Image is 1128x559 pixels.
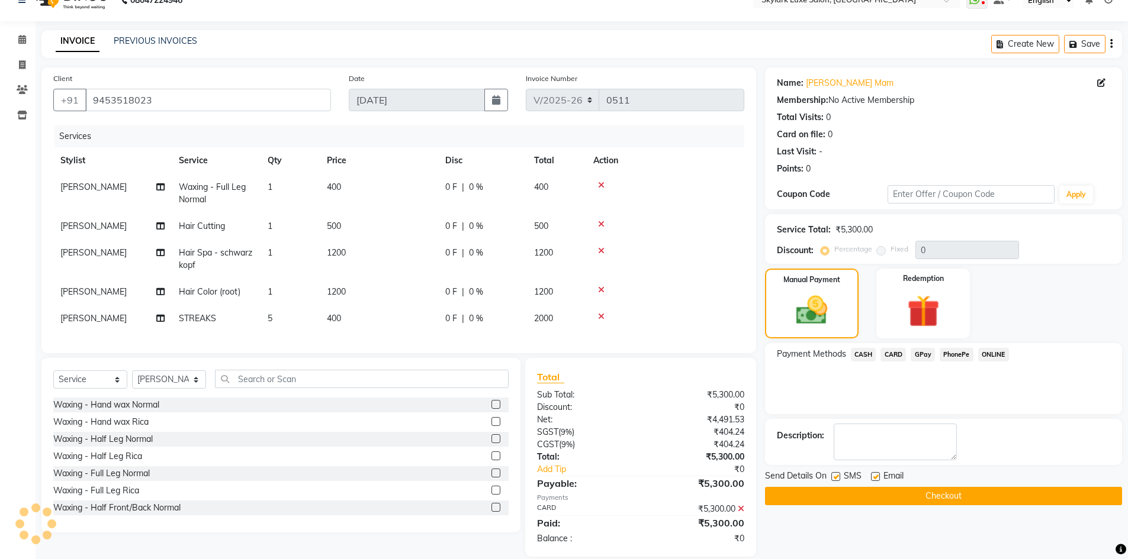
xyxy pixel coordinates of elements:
[641,451,753,463] div: ₹5,300.00
[462,312,464,325] span: |
[527,147,586,174] th: Total
[462,181,464,193] span: |
[880,348,906,361] span: CARD
[53,467,150,480] div: Waxing - Full Leg Normal
[534,247,553,258] span: 1200
[528,516,641,530] div: Paid:
[53,484,139,497] div: Waxing - Full Leg Rica
[53,450,142,463] div: Waxing - Half Leg Rica
[528,401,641,413] div: Discount:
[327,313,341,324] span: 400
[641,532,753,545] div: ₹0
[641,516,753,530] div: ₹5,300.00
[991,35,1059,53] button: Create New
[179,182,246,205] span: Waxing - Full Leg Normal
[56,31,99,52] a: INVOICE
[777,94,1110,106] div: No Active Membership
[60,182,127,192] span: [PERSON_NAME]
[537,439,559,450] span: CGST
[835,224,873,236] div: ₹5,300.00
[53,73,72,84] label: Client
[85,89,331,111] input: Search by Name/Mobile/Email/Code
[641,413,753,426] div: ₹4,491.53
[469,247,483,259] span: 0 %
[60,221,127,231] span: [PERSON_NAME]
[534,286,553,297] span: 1200
[534,313,553,324] span: 2000
[53,502,181,514] div: Waxing - Half Front/Back Normal
[445,247,457,259] span: 0 F
[349,73,365,84] label: Date
[438,147,527,174] th: Disc
[537,493,744,503] div: Payments
[53,399,159,411] div: Waxing - Hand wax Normal
[54,125,753,147] div: Services
[462,220,464,232] span: |
[851,348,876,361] span: CASH
[911,348,935,361] span: GPay
[660,463,753,476] div: ₹0
[978,348,1009,361] span: ONLINE
[783,274,840,285] label: Manual Payment
[903,273,944,284] label: Redemption
[537,371,564,383] span: Total
[528,532,641,545] div: Balance :
[469,220,483,232] span: 0 %
[765,487,1122,505] button: Checkout
[641,389,753,401] div: ₹5,300.00
[777,77,804,89] div: Name:
[179,221,225,231] span: Hair Cutting
[445,220,457,232] span: 0 F
[528,476,641,490] div: Payable:
[834,244,872,254] label: Percentage
[1059,186,1093,203] button: Apply
[268,286,272,297] span: 1
[883,470,904,484] span: Email
[537,426,558,437] span: SGST
[114,35,197,46] a: PREVIOUS INVOICES
[53,433,153,445] div: Waxing - Half Leg Normal
[777,429,824,442] div: Description:
[641,503,753,515] div: ₹5,300.00
[528,389,641,401] div: Sub Total:
[469,286,483,298] span: 0 %
[53,89,86,111] button: +91
[826,111,831,124] div: 0
[528,438,641,451] div: ( )
[777,111,824,124] div: Total Visits:
[445,312,457,325] span: 0 F
[261,147,320,174] th: Qty
[534,221,548,231] span: 500
[888,185,1055,203] input: Enter Offer / Coupon Code
[786,292,837,328] img: _cash.svg
[445,286,457,298] span: 0 F
[462,286,464,298] span: |
[641,438,753,451] div: ₹404.24
[1064,35,1105,53] button: Save
[60,286,127,297] span: [PERSON_NAME]
[528,503,641,515] div: CARD
[777,348,846,360] span: Payment Methods
[215,370,509,388] input: Search or Scan
[777,224,831,236] div: Service Total:
[777,94,828,106] div: Membership:
[777,244,814,257] div: Discount:
[172,147,261,174] th: Service
[528,463,659,476] a: Add Tip
[528,413,641,426] div: Net:
[561,427,572,437] span: 9%
[469,181,483,193] span: 0 %
[268,247,272,258] span: 1
[60,313,127,324] span: [PERSON_NAME]
[320,147,438,174] th: Price
[641,426,753,438] div: ₹404.24
[528,426,641,438] div: ( )
[327,286,346,297] span: 1200
[60,247,127,258] span: [PERSON_NAME]
[327,247,346,258] span: 1200
[777,128,825,141] div: Card on file:
[268,221,272,231] span: 1
[806,77,894,89] a: [PERSON_NAME] Mam
[534,182,548,192] span: 400
[940,348,973,361] span: PhonePe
